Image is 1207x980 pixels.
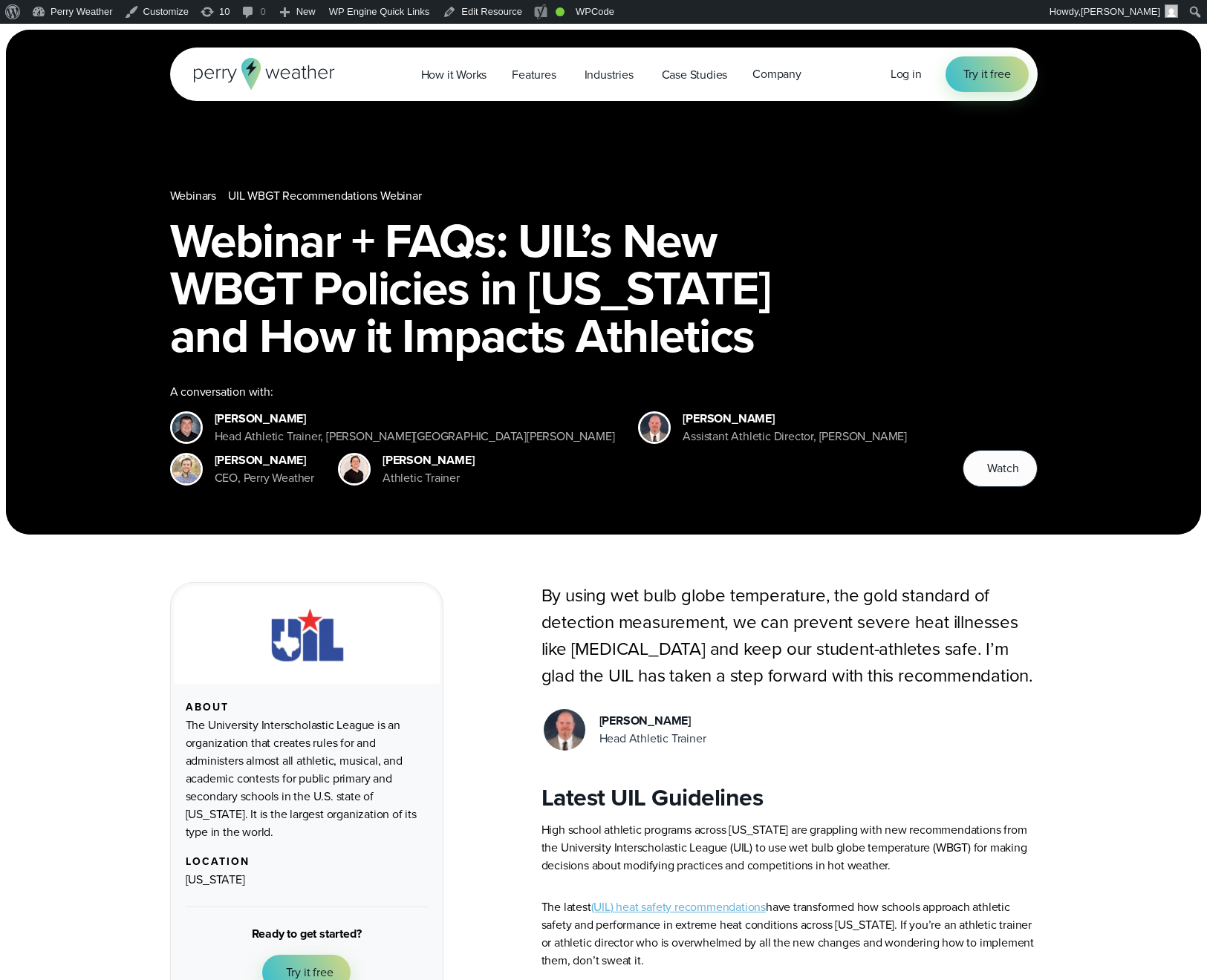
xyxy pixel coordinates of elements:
a: Try it free [946,56,1029,92]
p: The latest have transformed how schools approach athletic safety and performance in extreme heat ... [541,898,1038,970]
div: Athletic Trainer [383,469,474,487]
p: High school athletic programs across [US_STATE] are grappling with new recommendations from the U... [541,821,1038,875]
div: Assistant Athletic Director, [PERSON_NAME] [683,428,907,445]
a: (UIL) heat safety recommendations [591,898,766,915]
span: Log in [891,65,922,82]
a: Webinars [170,187,216,205]
span: Industries [585,66,634,84]
div: [PERSON_NAME] [383,451,474,469]
img: Colin Perry, CEO of Perry Weather [172,455,201,483]
span: How it Works [421,66,487,84]
span: Company [752,65,801,83]
div: About [186,702,428,713]
div: [PERSON_NAME] [683,410,907,428]
span: Try it free [963,65,1011,83]
div: CEO, Perry Weather [215,469,314,487]
nav: Breadcrumb [170,187,1038,205]
h2: Latest UIL Guidelines [541,783,1038,812]
div: The University Interscholastic League is an organization that creates rules for and administers a... [186,716,428,841]
span: Watch [987,460,1018,477]
a: Case Studies [649,59,741,90]
img: Josh Woodall Bryan ISD [640,414,668,442]
img: Mike Hopper Headshot [172,414,201,442]
div: [US_STATE] [186,871,428,889]
span: Features [512,66,556,84]
div: [PERSON_NAME] [215,451,314,469]
a: UIL WBGT Recommendations Webinar [228,187,422,205]
div: [PERSON_NAME] [215,410,615,428]
div: Location [186,856,428,868]
img: Josh Woodall Bryan ISD [544,709,585,751]
span: [PERSON_NAME] [1081,6,1160,17]
span: Case Studies [662,66,728,84]
div: [PERSON_NAME] [599,712,706,730]
a: How it Works [409,59,500,90]
a: Log in [891,65,922,83]
div: Head Athletic Trainer, [PERSON_NAME][GEOGRAPHIC_DATA][PERSON_NAME] [215,428,615,445]
button: Watch [963,450,1037,487]
img: UIL.svg [257,604,357,666]
p: By using wet bulb globe temperature, the gold standard of detection measurement, we can prevent s... [541,582,1038,689]
div: Head Athletic Trainer [599,730,706,748]
div: A conversation with: [170,383,940,401]
div: Ready to get started? [252,925,362,943]
h1: Webinar + FAQs: UIL’s New WBGT Policies in [US_STATE] and How it Impacts Athletics [170,217,1038,359]
div: Good [556,7,565,16]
